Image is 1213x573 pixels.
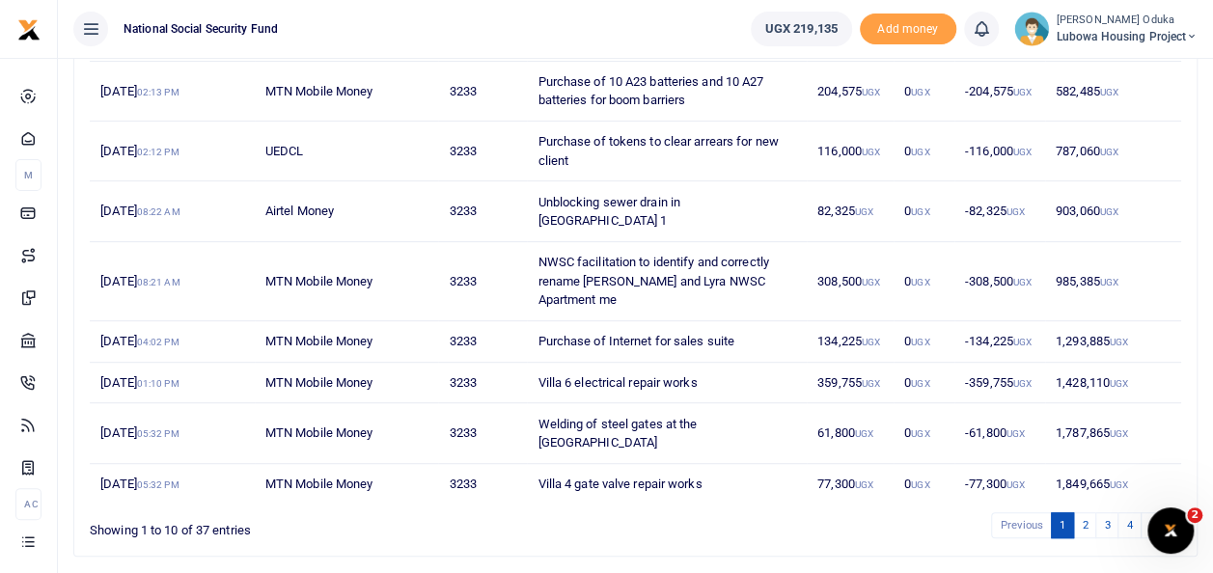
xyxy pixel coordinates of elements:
[911,428,929,439] small: UGX
[1051,512,1074,538] a: 1
[137,428,179,439] small: 05:32 PM
[1013,277,1032,287] small: UGX
[15,488,41,520] li: Ac
[255,403,439,463] td: MTN Mobile Money
[438,321,527,363] td: 3233
[90,122,255,181] td: [DATE]
[438,403,527,463] td: 3233
[1006,206,1025,217] small: UGX
[1014,12,1049,46] img: profile-user
[807,403,894,463] td: 61,800
[1147,507,1194,554] iframe: Intercom live chat
[954,242,1045,321] td: -308,500
[1100,147,1118,157] small: UGX
[90,464,255,505] td: [DATE]
[751,12,852,46] a: UGX 219,135
[954,181,1045,241] td: -82,325
[438,363,527,404] td: 3233
[15,159,41,191] li: M
[894,242,954,321] td: 0
[90,242,255,321] td: [DATE]
[1110,479,1128,490] small: UGX
[1110,337,1128,347] small: UGX
[855,428,873,439] small: UGX
[1117,512,1141,538] a: 4
[1141,512,1181,538] a: Next
[255,464,439,505] td: MTN Mobile Money
[137,147,179,157] small: 02:12 PM
[1100,87,1118,97] small: UGX
[255,122,439,181] td: UEDCL
[1073,512,1096,538] a: 2
[954,122,1045,181] td: -116,000
[527,242,807,321] td: NWSC facilitation to identify and correctly rename [PERSON_NAME] and Lyra NWSC Apartment me
[855,479,873,490] small: UGX
[438,181,527,241] td: 3233
[954,62,1045,122] td: -204,575
[862,337,880,347] small: UGX
[527,181,807,241] td: Unblocking sewer drain in [GEOGRAPHIC_DATA] 1
[1013,87,1032,97] small: UGX
[527,464,807,505] td: Villa 4 gate valve repair works
[807,363,894,404] td: 359,755
[255,242,439,321] td: MTN Mobile Money
[1045,363,1181,404] td: 1,428,110
[1045,464,1181,505] td: 1,849,665
[90,363,255,404] td: [DATE]
[1013,337,1032,347] small: UGX
[137,337,179,347] small: 04:02 PM
[527,363,807,404] td: Villa 6 electrical repair works
[90,62,255,122] td: [DATE]
[1045,122,1181,181] td: 787,060
[137,378,179,389] small: 01:10 PM
[90,403,255,463] td: [DATE]
[1013,378,1032,389] small: UGX
[17,18,41,41] img: logo-small
[894,464,954,505] td: 0
[1006,428,1025,439] small: UGX
[911,378,929,389] small: UGX
[255,181,439,241] td: Airtel Money
[765,19,838,39] span: UGX 219,135
[807,122,894,181] td: 116,000
[527,122,807,181] td: Purchase of tokens to clear arrears for new client
[1110,378,1128,389] small: UGX
[807,321,894,363] td: 134,225
[894,62,954,122] td: 0
[438,122,527,181] td: 3233
[438,464,527,505] td: 3233
[894,403,954,463] td: 0
[90,321,255,363] td: [DATE]
[911,147,929,157] small: UGX
[1045,181,1181,241] td: 903,060
[855,206,873,217] small: UGX
[894,321,954,363] td: 0
[1095,512,1118,538] a: 3
[137,277,180,287] small: 08:21 AM
[954,464,1045,505] td: -77,300
[807,242,894,321] td: 308,500
[255,62,439,122] td: MTN Mobile Money
[527,403,807,463] td: Welding of steel gates at the [GEOGRAPHIC_DATA]
[1100,277,1118,287] small: UGX
[1013,147,1032,157] small: UGX
[116,20,286,38] span: National Social Security Fund
[894,181,954,241] td: 0
[954,403,1045,463] td: -61,800
[527,321,807,363] td: Purchase of Internet for sales suite
[1014,12,1198,46] a: profile-user [PERSON_NAME] Oduka Lubowa Housing Project
[137,479,179,490] small: 05:32 PM
[860,20,956,35] a: Add money
[255,321,439,363] td: MTN Mobile Money
[1045,321,1181,363] td: 1,293,885
[911,87,929,97] small: UGX
[1110,428,1128,439] small: UGX
[911,206,929,217] small: UGX
[743,12,860,46] li: Wallet ballance
[1045,62,1181,122] td: 582,485
[137,87,179,97] small: 02:13 PM
[438,62,527,122] td: 3233
[862,378,880,389] small: UGX
[860,14,956,45] span: Add money
[807,62,894,122] td: 204,575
